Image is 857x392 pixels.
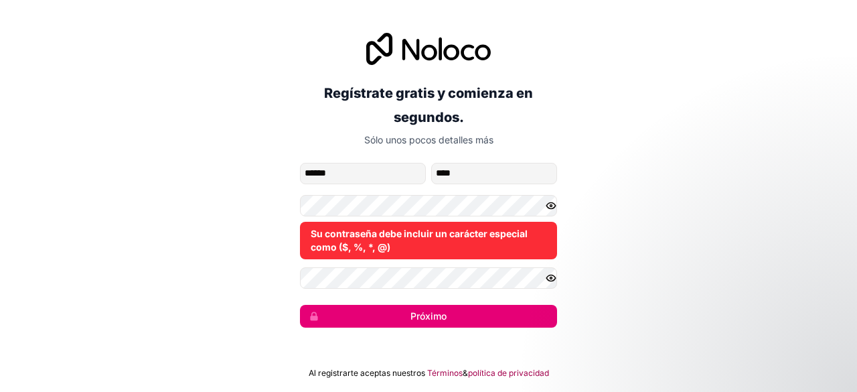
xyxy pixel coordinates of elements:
[300,195,557,216] input: Contraseña
[311,228,528,253] font: Su contraseña debe incluir un carácter especial como ($, %, *, @)
[468,368,549,379] a: política de privacidad
[300,163,426,184] input: nombre de pila
[410,310,447,322] font: Próximo
[324,85,533,125] font: Regístrate gratis y comienza en segundos.
[364,134,493,145] font: Sólo unos pocos detalles más
[431,163,557,184] input: apellido
[463,368,468,378] font: &
[309,368,425,378] font: Al registrarte aceptas nuestros
[427,368,463,379] a: Términos
[300,305,557,328] button: Próximo
[589,291,857,385] iframe: Mensaje de notificaciones del intercomunicador
[300,267,557,289] input: Confirmar Contraseña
